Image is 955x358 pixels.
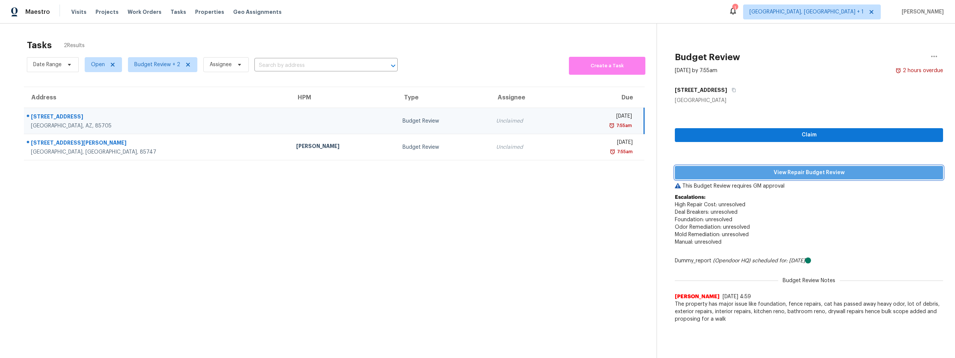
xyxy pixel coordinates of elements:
[675,202,745,207] span: High Repair Cost: unresolved
[609,122,615,129] img: Overdue Alarm Icon
[254,60,377,71] input: Search by address
[727,83,737,97] button: Copy Address
[24,87,290,108] th: Address
[723,294,751,299] span: [DATE] 4:59
[675,257,943,265] div: Dummy_report
[681,168,937,178] span: View Repair Budget Review
[403,117,484,125] div: Budget Review
[675,240,721,245] span: Manual: unresolved
[616,148,633,155] div: 7:55am
[31,122,284,130] div: [GEOGRAPHIC_DATA], AZ, 85705
[128,8,162,16] span: Work Orders
[27,41,52,49] h2: Tasks
[91,61,105,68] span: Open
[210,61,232,68] span: Assignee
[573,62,642,70] span: Create a Task
[732,4,738,12] div: 1
[569,57,645,75] button: Create a Task
[134,61,180,68] span: Budget Review + 2
[33,61,62,68] span: Date Range
[675,97,943,104] div: [GEOGRAPHIC_DATA]
[25,8,50,16] span: Maestro
[397,87,490,108] th: Type
[675,128,943,142] button: Claim
[901,67,943,74] div: 2 hours overdue
[64,42,85,49] span: 2 Results
[31,148,284,156] div: [GEOGRAPHIC_DATA], [GEOGRAPHIC_DATA], 85747
[675,182,943,190] p: This Budget Review requires GM approval
[31,113,284,122] div: [STREET_ADDRESS]
[681,130,937,140] span: Claim
[675,67,717,74] div: [DATE] by 7:55am
[713,258,751,263] i: (Opendoor HQ)
[675,166,943,180] button: View Repair Budget Review
[749,8,864,16] span: [GEOGRAPHIC_DATA], [GEOGRAPHIC_DATA] + 1
[496,143,559,151] div: Unclaimed
[496,117,559,125] div: Unclaimed
[675,232,749,237] span: Mold Remediation: unresolved
[170,9,186,15] span: Tasks
[610,148,616,155] img: Overdue Alarm Icon
[675,293,720,300] span: [PERSON_NAME]
[615,122,632,129] div: 7:55am
[899,8,944,16] span: [PERSON_NAME]
[571,112,632,122] div: [DATE]
[290,87,397,108] th: HPM
[571,139,633,148] div: [DATE]
[675,210,738,215] span: Deal Breakers: unresolved
[675,53,740,61] h2: Budget Review
[895,67,901,74] img: Overdue Alarm Icon
[71,8,87,16] span: Visits
[388,61,398,71] button: Open
[195,8,224,16] span: Properties
[403,143,484,151] div: Budget Review
[675,225,750,230] span: Odor Remediation: unresolved
[752,258,805,263] i: scheduled for: [DATE]
[233,8,282,16] span: Geo Assignments
[31,139,284,148] div: [STREET_ADDRESS][PERSON_NAME]
[675,86,727,94] h5: [STREET_ADDRESS]
[675,195,705,200] b: Escalations:
[565,87,644,108] th: Due
[490,87,565,108] th: Assignee
[778,277,840,284] span: Budget Review Notes
[675,217,732,222] span: Foundation: unresolved
[296,142,391,152] div: [PERSON_NAME]
[95,8,119,16] span: Projects
[675,300,943,323] span: The property has major issue like foundation, fence repairs, cat has passed away heavy odor, lot ...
